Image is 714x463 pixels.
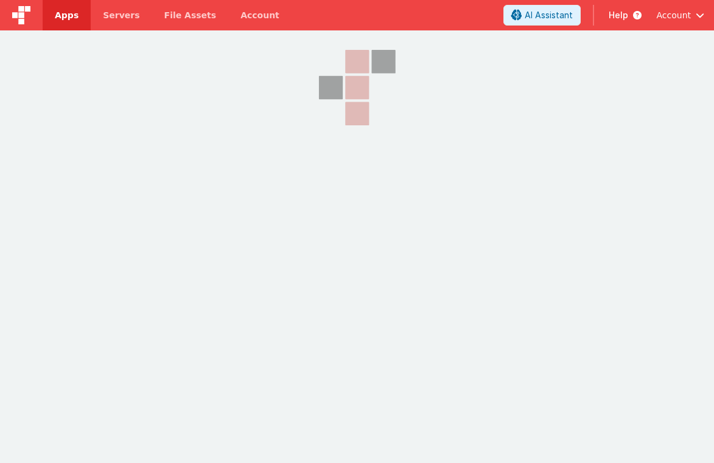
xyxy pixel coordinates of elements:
[164,9,217,21] span: File Assets
[503,5,581,26] button: AI Assistant
[55,9,79,21] span: Apps
[525,9,573,21] span: AI Assistant
[656,9,704,21] button: Account
[656,9,691,21] span: Account
[609,9,628,21] span: Help
[103,9,139,21] span: Servers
